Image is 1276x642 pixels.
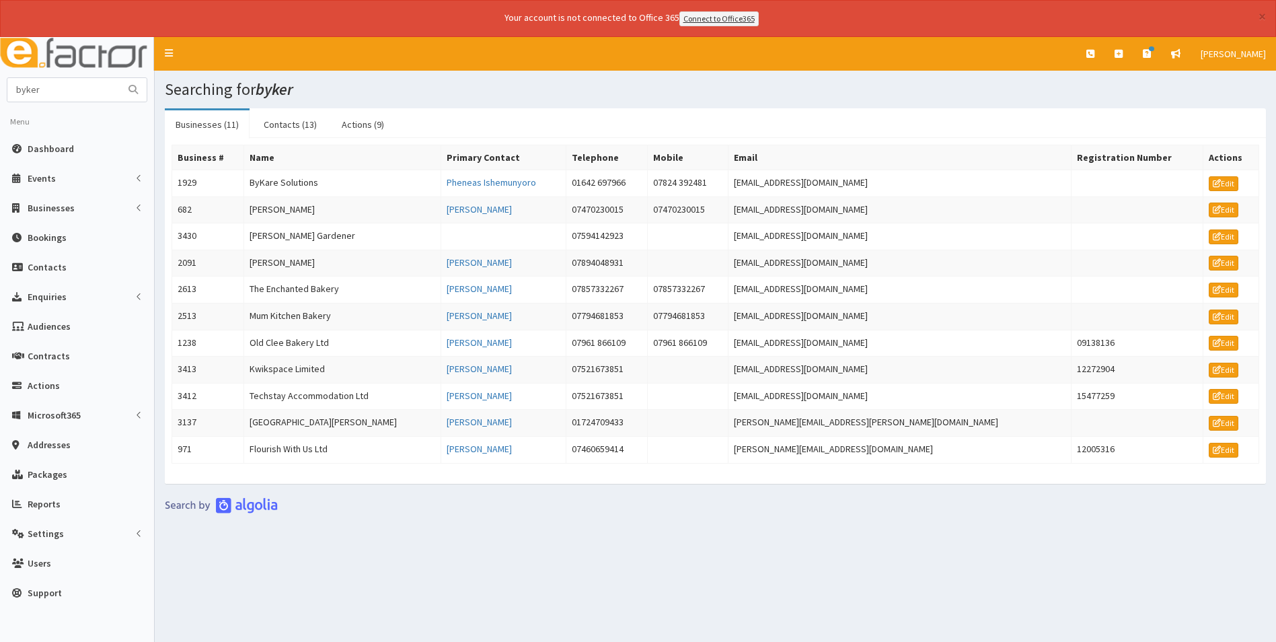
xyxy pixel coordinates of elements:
td: Old Clee Bakery Ltd [243,330,441,357]
span: Bookings [28,231,67,244]
th: Business # [172,145,244,170]
span: [PERSON_NAME] [1201,48,1266,60]
td: Techstay Accommodation Ltd [243,383,441,410]
a: Edit [1209,203,1238,217]
a: [PERSON_NAME] [447,443,512,455]
td: 09138136 [1071,330,1203,357]
td: The Enchanted Bakery [243,277,441,304]
td: 07521673851 [566,383,647,410]
a: Edit [1209,310,1238,324]
a: Edit [1209,229,1238,244]
a: Edit [1209,389,1238,404]
td: 01642 697966 [566,170,647,197]
td: [EMAIL_ADDRESS][DOMAIN_NAME] [728,357,1071,384]
td: 07521673851 [566,357,647,384]
span: Contacts [28,261,67,273]
a: [PERSON_NAME] [447,336,512,349]
td: 2613 [172,277,244,304]
a: [PERSON_NAME] [447,363,512,375]
input: Search... [7,78,120,102]
th: Actions [1203,145,1259,170]
td: [PERSON_NAME] [243,250,441,277]
a: Businesses (11) [165,110,250,139]
td: [EMAIL_ADDRESS][DOMAIN_NAME] [728,170,1071,197]
td: 07470230015 [566,197,647,223]
span: Reports [28,498,61,510]
a: Edit [1209,256,1238,271]
a: [PERSON_NAME] [447,310,512,322]
td: [EMAIL_ADDRESS][DOMAIN_NAME] [728,250,1071,277]
a: [PERSON_NAME] [447,203,512,215]
td: 01724709433 [566,410,647,437]
th: Mobile [647,145,728,170]
a: Edit [1209,443,1238,458]
td: [GEOGRAPHIC_DATA][PERSON_NAME] [243,410,441,437]
a: Edit [1209,283,1238,297]
td: 07794681853 [647,303,728,330]
td: [EMAIL_ADDRESS][DOMAIN_NAME] [728,330,1071,357]
span: Dashboard [28,143,74,155]
span: Enquiries [28,291,67,303]
a: [PERSON_NAME] [447,283,512,295]
td: Mum Kitchen Bakery [243,303,441,330]
img: search-by-algolia-light-background.png [165,497,278,513]
td: 971 [172,436,244,463]
span: Contracts [28,350,70,362]
td: [PERSON_NAME] [243,197,441,223]
a: Edit [1209,336,1238,351]
span: Addresses [28,439,71,451]
span: Microsoft365 [28,409,81,421]
td: 3430 [172,223,244,250]
span: Businesses [28,202,75,214]
td: [EMAIL_ADDRESS][DOMAIN_NAME] [728,197,1071,223]
td: ByKare Solutions [243,170,441,197]
span: Audiences [28,320,71,332]
h1: Searching for [165,81,1266,98]
td: Flourish With Us Ltd [243,436,441,463]
span: Packages [28,468,67,480]
td: [EMAIL_ADDRESS][DOMAIN_NAME] [728,383,1071,410]
td: 3137 [172,410,244,437]
td: [PERSON_NAME][EMAIL_ADDRESS][PERSON_NAME][DOMAIN_NAME] [728,410,1071,437]
td: 07894048931 [566,250,647,277]
td: 3412 [172,383,244,410]
td: 682 [172,197,244,223]
td: [PERSON_NAME][EMAIL_ADDRESS][DOMAIN_NAME] [728,436,1071,463]
td: 15477259 [1071,383,1203,410]
td: 1238 [172,330,244,357]
button: × [1259,9,1266,24]
i: byker [256,79,293,100]
span: Events [28,172,56,184]
th: Email [728,145,1071,170]
a: Connect to Office365 [679,11,759,26]
a: Edit [1209,363,1238,378]
td: 07470230015 [647,197,728,223]
td: Kwikspace Limited [243,357,441,384]
a: [PERSON_NAME] [1191,37,1276,71]
a: Actions (9) [331,110,395,139]
a: Edit [1209,176,1238,191]
a: Contacts (13) [253,110,328,139]
td: 07594142923 [566,223,647,250]
td: 1929 [172,170,244,197]
a: [PERSON_NAME] [447,390,512,402]
th: Registration Number [1071,145,1203,170]
td: 12272904 [1071,357,1203,384]
td: 07460659414 [566,436,647,463]
td: 07961 866109 [566,330,647,357]
td: 07794681853 [566,303,647,330]
span: Support [28,587,62,599]
th: Name [243,145,441,170]
a: Edit [1209,416,1238,431]
td: 07961 866109 [647,330,728,357]
td: 07824 392481 [647,170,728,197]
td: 3413 [172,357,244,384]
div: Your account is not connected to Office 365 [238,11,1025,26]
a: [PERSON_NAME] [447,256,512,269]
td: [EMAIL_ADDRESS][DOMAIN_NAME] [728,277,1071,304]
td: [PERSON_NAME] Gardener [243,223,441,250]
span: Settings [28,528,64,540]
span: Users [28,557,51,569]
span: Actions [28,380,60,392]
td: 07857332267 [647,277,728,304]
